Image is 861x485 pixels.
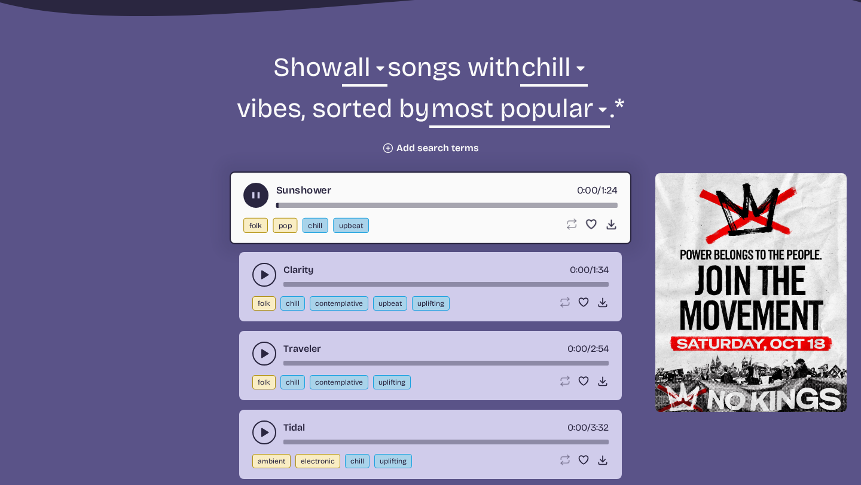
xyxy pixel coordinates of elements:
button: Loop [565,218,578,231]
button: upbeat [333,218,369,233]
button: folk [252,375,276,389]
span: timer [577,184,598,196]
button: upbeat [373,296,407,311]
span: 3:32 [591,422,609,433]
button: uplifting [373,375,411,389]
button: Loop [558,375,570,387]
span: timer [570,264,590,275]
div: / [567,342,609,356]
span: timer [567,343,587,354]
span: 1:34 [593,264,609,275]
div: / [570,263,609,277]
button: contemplative [310,296,368,311]
button: chill [280,296,305,311]
form: Show songs with vibes, sorted by . [105,50,756,154]
span: 1:24 [602,184,618,196]
button: play-pause toggle [252,342,276,366]
span: 2:54 [591,343,609,354]
button: Favorite [578,296,590,308]
button: Loop [558,454,570,466]
div: song-time-bar [276,203,618,208]
a: Clarity [283,263,313,277]
button: Add search terms [382,142,479,154]
button: contemplative [310,375,368,389]
a: Sunshower [276,183,331,198]
button: Favorite [578,454,590,466]
button: folk [243,218,268,233]
button: folk [252,296,276,311]
div: song-time-bar [283,282,609,287]
button: Loop [558,296,570,308]
div: / [567,420,609,435]
a: Traveler [283,342,321,356]
span: timer [567,422,587,433]
button: play-pause toggle [252,263,276,287]
div: / [577,183,618,198]
button: chill [280,375,305,389]
div: song-time-bar [283,361,609,366]
button: electronic [295,454,340,468]
a: Tidal [283,420,305,435]
select: genre [342,50,387,91]
select: vibe [520,50,588,91]
select: sorting [429,91,609,133]
button: chill [303,218,328,233]
button: Favorite [585,218,597,231]
button: chill [345,454,370,468]
button: pop [273,218,297,233]
button: play-pause toggle [252,420,276,444]
button: uplifting [374,454,412,468]
button: Favorite [578,375,590,387]
div: song-time-bar [283,440,609,444]
button: play-pause toggle [243,183,268,208]
button: ambient [252,454,291,468]
img: Help save our democracy! [655,173,847,412]
button: uplifting [412,296,450,311]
